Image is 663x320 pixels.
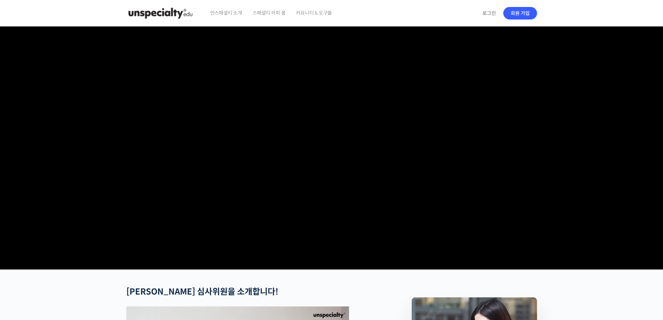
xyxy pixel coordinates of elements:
[503,7,537,19] a: 회원 가입
[126,287,275,297] strong: [PERSON_NAME] 심사위원을 소개합니다
[126,287,375,297] h2: !
[478,5,500,21] a: 로그인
